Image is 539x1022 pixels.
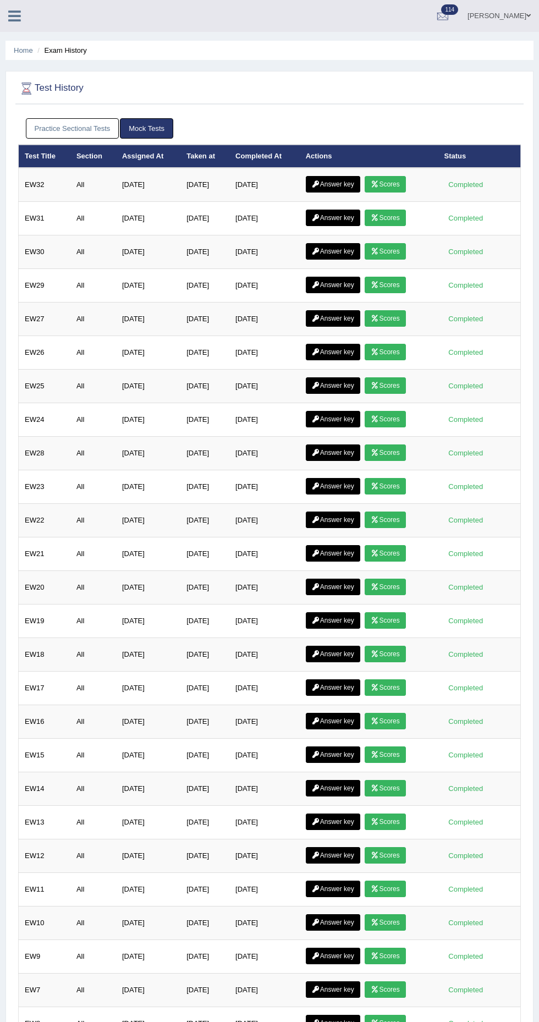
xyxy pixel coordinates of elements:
[306,780,360,796] a: Answer key
[306,814,360,830] a: Answer key
[70,873,116,906] td: All
[18,80,330,97] h2: Test History
[180,145,229,168] th: Taken at
[116,873,180,906] td: [DATE]
[70,202,116,235] td: All
[365,310,405,327] a: Scores
[180,906,229,940] td: [DATE]
[19,739,70,772] td: EW15
[180,336,229,370] td: [DATE]
[19,336,70,370] td: EW26
[444,883,487,895] div: Completed
[116,638,180,672] td: [DATE]
[365,814,405,830] a: Scores
[19,806,70,839] td: EW13
[306,310,360,327] a: Answer key
[306,646,360,662] a: Answer key
[229,739,300,772] td: [DATE]
[444,279,487,291] div: Completed
[116,168,180,202] td: [DATE]
[70,336,116,370] td: All
[116,605,180,638] td: [DATE]
[116,235,180,269] td: [DATE]
[116,672,180,705] td: [DATE]
[444,615,487,627] div: Completed
[116,336,180,370] td: [DATE]
[306,579,360,595] a: Answer key
[444,850,487,861] div: Completed
[365,243,405,260] a: Scores
[70,269,116,303] td: All
[229,839,300,873] td: [DATE]
[306,377,360,394] a: Answer key
[70,940,116,974] td: All
[229,202,300,235] td: [DATE]
[229,605,300,638] td: [DATE]
[180,705,229,739] td: [DATE]
[438,145,521,168] th: Status
[19,235,70,269] td: EW30
[116,806,180,839] td: [DATE]
[70,906,116,940] td: All
[444,917,487,928] div: Completed
[116,974,180,1007] td: [DATE]
[180,638,229,672] td: [DATE]
[70,839,116,873] td: All
[180,202,229,235] td: [DATE]
[444,816,487,828] div: Completed
[116,403,180,437] td: [DATE]
[306,344,360,360] a: Answer key
[306,746,360,763] a: Answer key
[116,269,180,303] td: [DATE]
[70,370,116,403] td: All
[14,46,33,54] a: Home
[70,806,116,839] td: All
[365,545,405,562] a: Scores
[116,571,180,605] td: [DATE]
[229,772,300,806] td: [DATE]
[365,444,405,461] a: Scores
[116,772,180,806] td: [DATE]
[180,839,229,873] td: [DATE]
[229,504,300,537] td: [DATE]
[444,984,487,996] div: Completed
[70,470,116,504] td: All
[444,212,487,224] div: Completed
[306,210,360,226] a: Answer key
[229,470,300,504] td: [DATE]
[444,783,487,794] div: Completed
[306,176,360,193] a: Answer key
[70,303,116,336] td: All
[306,612,360,629] a: Answer key
[444,313,487,325] div: Completed
[19,605,70,638] td: EW19
[229,974,300,1007] td: [DATE]
[229,940,300,974] td: [DATE]
[116,940,180,974] td: [DATE]
[306,411,360,427] a: Answer key
[444,246,487,257] div: Completed
[180,873,229,906] td: [DATE]
[19,303,70,336] td: EW27
[70,772,116,806] td: All
[116,370,180,403] td: [DATE]
[70,739,116,772] td: All
[70,974,116,1007] td: All
[70,571,116,605] td: All
[180,470,229,504] td: [DATE]
[180,772,229,806] td: [DATE]
[306,981,360,998] a: Answer key
[19,940,70,974] td: EW9
[229,873,300,906] td: [DATE]
[365,478,405,494] a: Scores
[116,437,180,470] td: [DATE]
[19,403,70,437] td: EW24
[180,403,229,437] td: [DATE]
[70,605,116,638] td: All
[70,537,116,571] td: All
[180,940,229,974] td: [DATE]
[300,145,438,168] th: Actions
[365,914,405,931] a: Scores
[229,269,300,303] td: [DATE]
[444,514,487,526] div: Completed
